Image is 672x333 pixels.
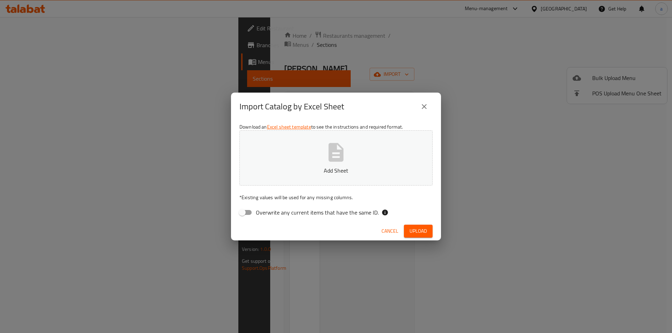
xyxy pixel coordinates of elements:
div: Download an to see the instructions and required format. [231,121,441,222]
span: Upload [409,227,427,236]
button: Add Sheet [239,130,433,186]
p: Add Sheet [250,166,422,175]
p: Existing values will be used for any missing columns. [239,194,433,201]
span: Cancel [381,227,398,236]
h2: Import Catalog by Excel Sheet [239,101,344,112]
button: Upload [404,225,433,238]
button: Cancel [379,225,401,238]
button: close [416,98,433,115]
a: Excel sheet template [267,122,311,131]
span: Overwrite any current items that have the same ID. [256,208,379,217]
svg: If the overwrite option isn't selected, then the items that match an existing ID will be ignored ... [381,209,388,216]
